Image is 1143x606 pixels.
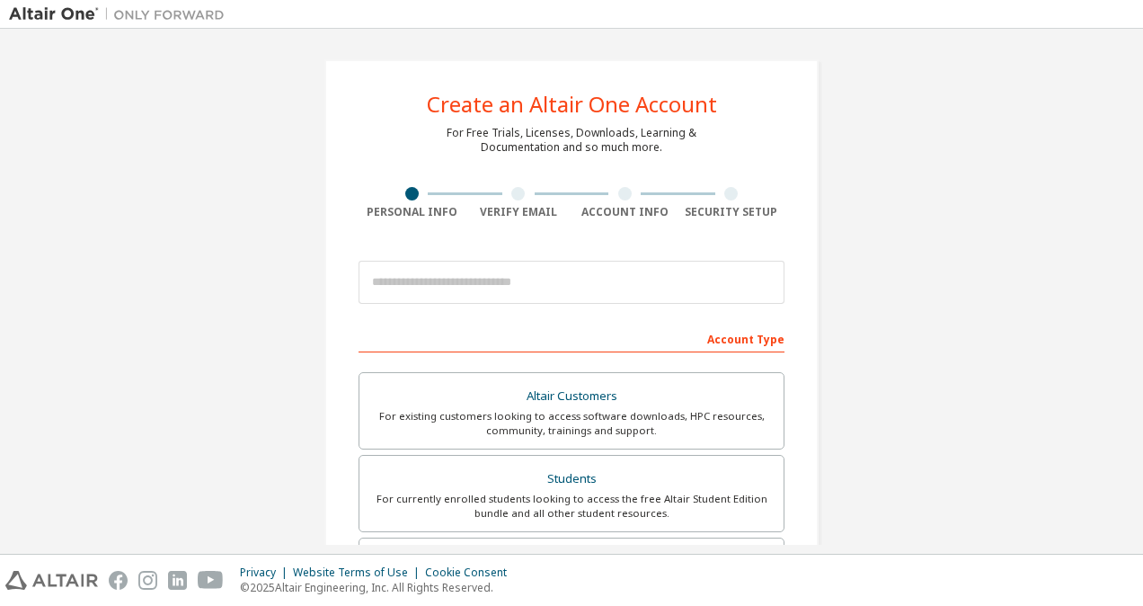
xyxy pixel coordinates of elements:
[5,571,98,590] img: altair_logo.svg
[9,5,234,23] img: Altair One
[571,205,678,219] div: Account Info
[198,571,224,590] img: youtube.svg
[370,384,773,409] div: Altair Customers
[359,205,465,219] div: Personal Info
[425,566,518,580] div: Cookie Consent
[168,571,187,590] img: linkedin.svg
[370,467,773,492] div: Students
[240,580,518,595] p: © 2025 Altair Engineering, Inc. All Rights Reserved.
[678,205,785,219] div: Security Setup
[109,571,128,590] img: facebook.svg
[370,492,773,521] div: For currently enrolled students looking to access the free Altair Student Edition bundle and all ...
[138,571,157,590] img: instagram.svg
[447,126,696,155] div: For Free Trials, Licenses, Downloads, Learning & Documentation and so much more.
[293,566,425,580] div: Website Terms of Use
[427,94,717,115] div: Create an Altair One Account
[370,409,773,438] div: For existing customers looking to access software downloads, HPC resources, community, trainings ...
[359,324,784,352] div: Account Type
[240,566,293,580] div: Privacy
[465,205,572,219] div: Verify Email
